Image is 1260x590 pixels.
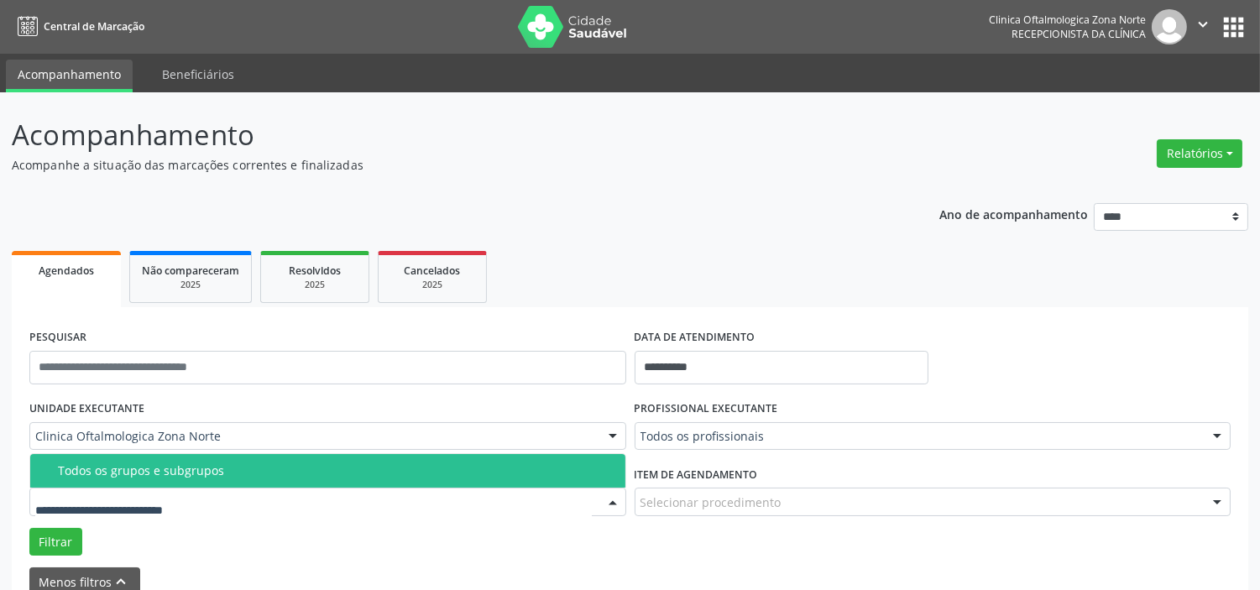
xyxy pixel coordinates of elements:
p: Acompanhe a situação das marcações correntes e finalizadas [12,156,877,174]
span: Clinica Oftalmologica Zona Norte [35,428,592,445]
label: DATA DE ATENDIMENTO [635,325,755,351]
label: Item de agendamento [635,462,758,488]
p: Ano de acompanhamento [939,203,1088,224]
div: Todos os grupos e subgrupos [58,464,615,478]
div: 2025 [390,279,474,291]
img: img [1152,9,1187,44]
div: 2025 [142,279,239,291]
label: UNIDADE EXECUTANTE [29,396,144,422]
button:  [1187,9,1219,44]
span: Recepcionista da clínica [1012,27,1146,41]
button: Filtrar [29,528,82,556]
a: Central de Marcação [12,13,144,40]
p: Acompanhamento [12,114,877,156]
span: Resolvidos [289,264,341,278]
span: Selecionar procedimento [640,493,782,511]
a: Acompanhamento [6,60,133,92]
label: PESQUISAR [29,325,86,351]
div: 2025 [273,279,357,291]
span: Não compareceram [142,264,239,278]
div: Clinica Oftalmologica Zona Norte [989,13,1146,27]
button: apps [1219,13,1248,42]
label: PROFISSIONAL EXECUTANTE [635,396,778,422]
button: Relatórios [1157,139,1242,168]
span: Todos os profissionais [640,428,1197,445]
span: Agendados [39,264,94,278]
i:  [1194,15,1212,34]
a: Beneficiários [150,60,246,89]
span: Central de Marcação [44,19,144,34]
span: Cancelados [405,264,461,278]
